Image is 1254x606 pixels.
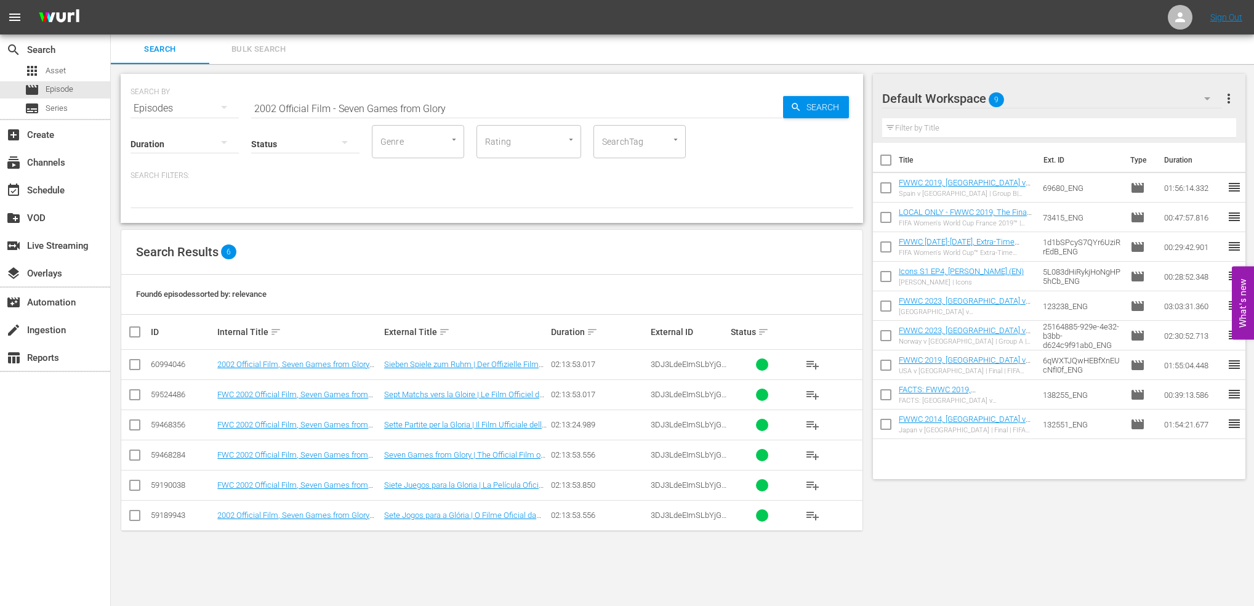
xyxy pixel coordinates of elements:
a: Sign Out [1210,12,1242,22]
span: Found 6 episodes sorted by: relevance [136,289,267,299]
button: Open [448,134,460,145]
div: Spain v [GEOGRAPHIC_DATA] | Group B| FIFA Women's World Cup [GEOGRAPHIC_DATA] 2019™ | Full Match ... [899,190,1033,198]
span: Episode [1130,328,1145,343]
span: Episode [46,83,73,95]
span: add_box [6,127,21,142]
span: apps [25,63,39,78]
span: playlist_add [805,418,820,432]
td: 01:56:14.332 [1159,173,1227,203]
a: FWWC 2023, [GEOGRAPHIC_DATA] v [GEOGRAPHIC_DATA] (EN) [899,326,1031,344]
span: Search [6,42,21,57]
a: FWWC 2019, [GEOGRAPHIC_DATA] v [GEOGRAPHIC_DATA] (EN) [899,355,1031,374]
span: Bulk Search [217,42,300,57]
span: reorder [1227,328,1242,342]
div: 02:13:53.556 [551,511,647,520]
span: Episode [1130,358,1145,373]
span: Asset [46,65,66,77]
div: 59524486 [151,390,214,399]
span: Episode [1130,269,1145,284]
button: playlist_add [798,410,827,440]
span: 3DJ3LdeEImSLbYjGJDGAXG_FR [651,390,726,408]
span: create_new_folder [6,211,21,225]
div: 59468356 [151,420,214,429]
a: FWWC [DATE]-[DATE], Extra-Time Deciders (EN) [899,237,1019,256]
div: FIFA Women's World Cup™ Extra-Time Deciders [899,249,1033,257]
th: Type [1123,143,1157,177]
span: sort [758,326,769,337]
td: 00:28:52.348 [1159,262,1227,291]
div: 02:13:53.556 [551,450,647,459]
a: FWC 2002 Official Film, Seven Games from Glory (EN) [217,450,373,469]
th: Ext. ID [1036,143,1123,177]
div: 02:13:53.017 [551,360,647,369]
span: movie_filter [6,295,21,310]
span: Episode [1130,299,1145,313]
span: 3DJ3LdeEImSLbYjGJDGAXG_POR [651,511,726,529]
button: playlist_add [798,380,827,410]
span: Search [118,42,202,57]
div: USA v [GEOGRAPHIC_DATA] | Final | FIFA Women's World Cup [GEOGRAPHIC_DATA] 2019™ | Full Match Replay [899,367,1033,375]
span: table_chart [6,350,21,365]
a: Sept Matchs vers la Gloire | Le Film Officiel de la Coupe du Monde de la FIFA 2002™ [384,390,544,408]
a: Sieben Spiele zum Ruhm | Der Offizielle Film der FIFA-Weltmeisterschaft 2002™ [384,360,544,378]
div: 59468284 [151,450,214,459]
td: 132551_ENG [1038,410,1126,439]
a: FWC 2002 Official Film, Seven Games from Glory (IT) [217,420,373,438]
td: 25164885-929e-4e32-b3bb-d624c9f91ab0_ENG [1038,321,1126,350]
span: reorder [1227,298,1242,313]
a: LOCAL ONLY - FWWC 2019, The Final (EN) + FACTS: FWWC 2019, [GEOGRAPHIC_DATA] v [GEOGRAPHIC_DATA] [899,208,1032,244]
div: FACTS: [GEOGRAPHIC_DATA] v [GEOGRAPHIC_DATA] | [GEOGRAPHIC_DATA] 2019 [899,397,1033,405]
span: 3DJ3LdeEImSLbYjGJDGAXG_ENG [651,450,726,469]
span: playlist_add [805,448,820,463]
a: FACTS: FWWC 2019, [GEOGRAPHIC_DATA] v [GEOGRAPHIC_DATA] (EN) [899,385,990,413]
div: Duration [551,325,647,339]
div: External Title [384,325,547,339]
span: Overlays [6,266,21,281]
span: switch_video [6,238,21,253]
span: Series [46,102,68,115]
div: 02:13:53.017 [551,390,647,399]
span: Schedule [6,183,21,198]
span: 6 [221,244,236,259]
a: Siete Juegos para la Gloria | La Película Oficial de la Copa Mundial de la FIFA 2002™ [384,480,545,499]
span: more_vert [1221,91,1236,106]
div: Norway v [GEOGRAPHIC_DATA] | Group A | FIFA Women's World Cup [GEOGRAPHIC_DATA] & [GEOGRAPHIC_DAT... [899,337,1033,345]
td: 69680_ENG [1038,173,1126,203]
div: 60994046 [151,360,214,369]
div: Episodes [131,91,239,126]
div: 02:13:24.989 [551,420,647,429]
div: Japan v [GEOGRAPHIC_DATA] | Final | FIFA U-17 Women's World Cup [GEOGRAPHIC_DATA] 2014™ | Full Ma... [899,426,1033,434]
span: reorder [1227,269,1242,283]
th: Duration [1157,143,1231,177]
td: 138255_ENG [1038,380,1126,410]
span: reorder [1227,209,1242,224]
td: 01:55:04.448 [1159,350,1227,380]
td: 73415_ENG [1038,203,1126,232]
span: reorder [1227,180,1242,195]
a: Sette Partite per la Gloria | Il Film Ufficiale della Coppa del Mondo 2002 [384,420,547,438]
a: FWWC 2014, [GEOGRAPHIC_DATA] v [GEOGRAPHIC_DATA], Final - FMR (EN) [899,414,1032,433]
span: reorder [1227,416,1242,431]
p: Search Filters: [131,171,853,181]
a: Seven Games from Glory | The Official Film of the 2002 FIFA World Cup™ [384,450,545,469]
span: movie [25,83,39,97]
span: Search Results [136,244,219,259]
div: [GEOGRAPHIC_DATA] v [GEOGRAPHIC_DATA] | Group G | FIFA Women's World Cup [GEOGRAPHIC_DATA] & [GEO... [899,308,1033,316]
span: sort [270,326,281,337]
div: Internal Title [217,325,380,339]
td: 1d1bSPcyS7QYr6UziRrEdB_ENG [1038,232,1126,262]
img: ans4CAIJ8jUAAAAAAAAAAAAAAAAAAAAAAAAgQb4GAAAAAAAAAAAAAAAAAAAAAAAAJMjXAAAAAAAAAAAAAAAAAAAAAAAAgAT5G... [30,3,89,32]
td: 00:39:13.586 [1159,380,1227,410]
span: subtitles [25,101,39,116]
div: Status [731,325,794,339]
span: Episode [1130,417,1145,432]
span: Channels [6,155,21,170]
button: playlist_add [798,501,827,530]
span: sort [587,326,598,337]
span: playlist_add [805,357,820,372]
span: sort [439,326,450,337]
td: 6qWXTJQwHEBfXnEUcNfI0f_ENG [1038,350,1126,380]
a: 2002 Official Film, Seven Games from Glory (PT) [217,511,374,529]
div: [PERSON_NAME] | Icons [899,278,1024,286]
td: 00:29:42.901 [1159,232,1227,262]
